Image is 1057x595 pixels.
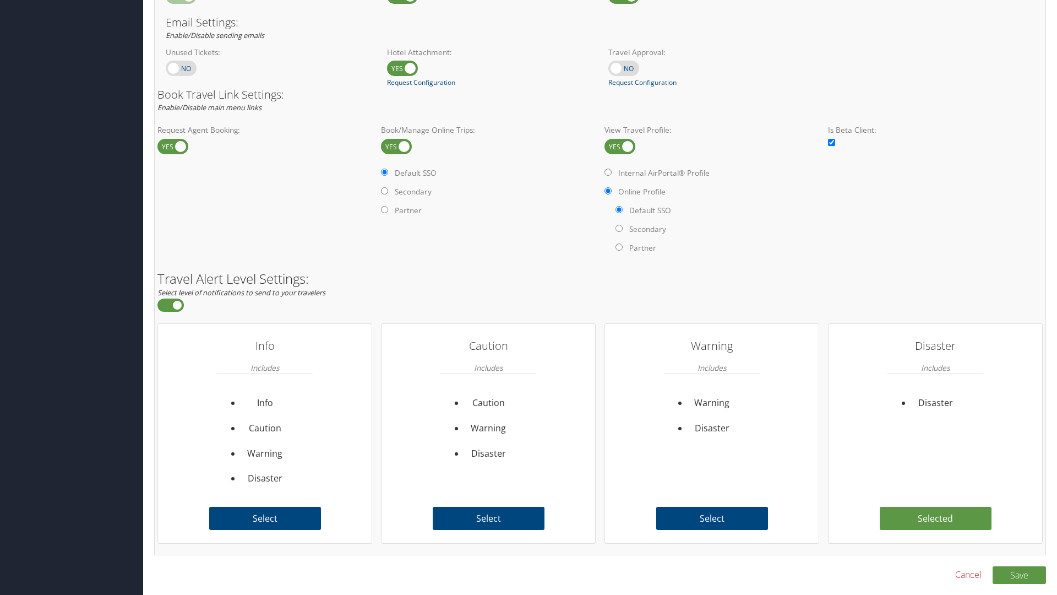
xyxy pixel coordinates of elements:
a: Request Configuration [387,78,455,88]
label: Partner [395,205,422,216]
label: Online Profile [618,186,666,197]
label: Default SSO [395,167,437,178]
a: Request Configuration [608,78,677,88]
a: Cancel [955,568,982,581]
label: Internal AirPortal® Profile [618,167,710,178]
h3: Info [217,335,313,357]
h3: Email Settings: [166,17,1034,28]
li: Warning [241,441,289,467]
li: Disaster [465,441,513,467]
li: Warning [465,416,513,441]
label: View Travel Profile: [604,125,819,136]
button: Save [993,566,1046,584]
label: Secondary [395,186,432,197]
li: Disaster [688,416,736,441]
label: Select [433,507,544,530]
li: Disaster [912,391,960,416]
li: Disaster [241,466,289,491]
h3: Disaster [887,335,983,357]
em: Includes [250,357,279,378]
em: Enable/Disable sending emails [166,30,264,40]
label: Default SSO [629,205,671,216]
h3: Warning [664,335,760,357]
em: Select level of notifications to send to your travelers [157,288,325,297]
label: Is Beta Client: [828,125,1043,136]
li: Caution [465,391,513,416]
label: Secondary [629,224,666,235]
em: Includes [921,357,950,378]
li: Caution [241,416,289,441]
label: Hotel Attachment: [387,47,592,58]
li: Info [241,391,289,416]
label: Travel Approval: [608,47,813,58]
label: Request Agent Booking: [157,125,372,136]
label: Select [656,507,768,530]
li: Warning [688,391,736,416]
h3: Caution [440,335,536,357]
label: Select [209,507,321,530]
label: Selected [880,507,991,530]
h2: Travel Alert Level Settings: [157,272,1043,285]
em: Includes [698,357,726,378]
em: Enable/Disable main menu links [157,102,261,112]
em: Includes [474,357,503,378]
h3: Book Travel Link Settings: [157,89,1043,100]
label: Book/Manage Online Trips: [381,125,596,136]
label: Partner [629,242,656,253]
label: Unused Tickets: [166,47,371,58]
